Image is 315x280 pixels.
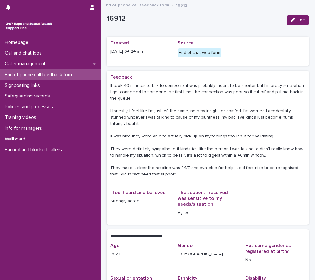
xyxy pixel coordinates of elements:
[245,243,291,254] span: Has same gender as registered at birth?
[245,257,305,263] p: No
[110,243,119,248] span: Age
[178,48,221,57] div: End of chat web form
[178,251,238,257] p: [DEMOGRAPHIC_DATA]
[110,83,305,178] p: It took 40 minutes to talk to someone, it was probably meant to be shorter but I'm pretty sure wh...
[2,147,67,153] p: Banned and blocked callers
[178,190,228,207] span: The support I received was sensitive to my needs/situation
[178,210,238,216] p: Agree
[110,251,170,257] p: 18-24
[2,72,78,78] p: End of phone call feedback form
[178,41,193,45] span: Source
[176,2,187,8] p: 16912
[2,40,33,45] p: Homepage
[2,104,58,110] p: Policies and processes
[107,14,282,23] p: 16912
[110,190,166,195] span: I feel heard and believed
[2,126,47,131] p: Info for managers
[178,243,194,248] span: Gender
[110,198,170,204] p: Strongly agree
[2,83,45,88] p: Signposting links
[2,115,41,120] p: Training videos
[110,75,132,80] span: Feedback
[287,15,309,25] button: Edit
[2,136,30,142] p: Wallboard
[110,41,129,45] span: Created
[2,61,51,67] p: Caller management
[110,48,170,55] p: [DATE] 04:24 am
[297,18,305,22] span: Edit
[2,50,47,56] p: Call and chat logs
[104,1,169,8] a: End of phone call feedback form
[5,20,54,32] img: rhQMoQhaT3yELyF149Cw
[2,93,55,99] p: Safeguarding records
